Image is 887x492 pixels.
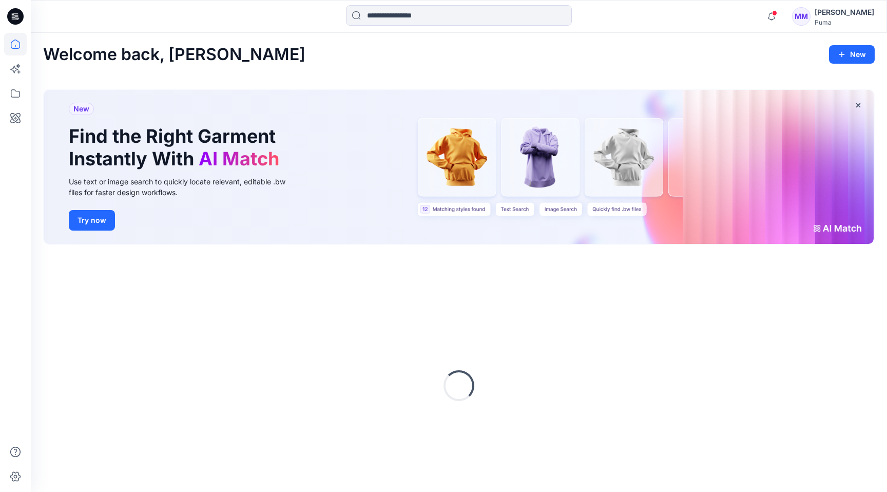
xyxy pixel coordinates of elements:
[199,147,279,170] span: AI Match
[69,125,284,169] h1: Find the Right Garment Instantly With
[815,18,874,26] div: Puma
[73,103,89,115] span: New
[69,176,300,198] div: Use text or image search to quickly locate relevant, editable .bw files for faster design workflows.
[829,45,875,64] button: New
[43,45,305,64] h2: Welcome back, [PERSON_NAME]
[69,210,115,231] button: Try now
[815,6,874,18] div: [PERSON_NAME]
[792,7,811,26] div: MM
